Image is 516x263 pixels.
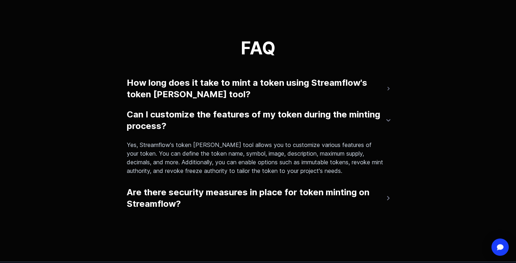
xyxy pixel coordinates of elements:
button: How long does it take to mint a token using Streamflow's token [PERSON_NAME] tool? [127,74,390,103]
div: Open Intercom Messenger [491,239,509,256]
button: Can I customize the features of my token during the minting process? [127,106,390,135]
p: Yes, Streamflow's token [PERSON_NAME] tool allows you to customize various features of your token... [127,141,384,175]
h3: FAQ [127,40,390,57]
button: Are there security measures in place for token minting on Streamflow? [127,184,390,213]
